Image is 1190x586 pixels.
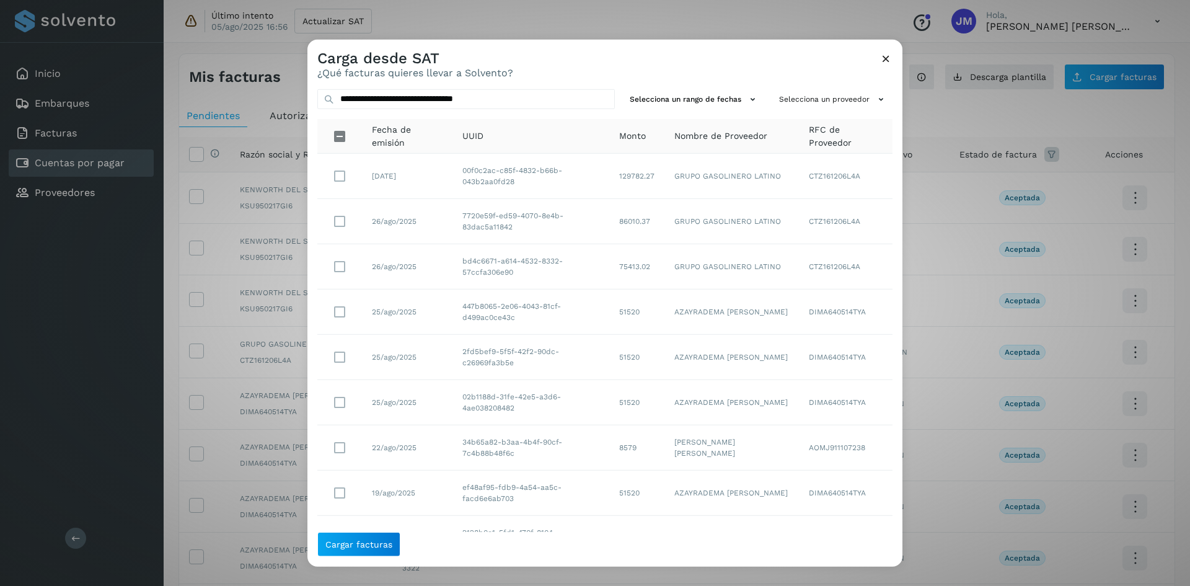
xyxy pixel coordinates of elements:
span: Cargar facturas [325,540,392,549]
td: 2128b0e1-5fd1-470f-8104-fefdf2037980 [452,516,609,561]
p: ¿Qué facturas quieres llevar a Solvento? [317,67,513,79]
td: 22/ago/2025 [362,425,452,471]
td: 51520 [609,380,664,425]
td: 19/ago/2025 [362,471,452,516]
span: Monto [619,130,646,143]
span: RFC de Proveedor [809,123,883,149]
span: Fecha de emisión [372,123,443,149]
td: GRUPO GASOLINERO LATINO [664,244,799,290]
td: AOMJ911107238 [799,425,892,471]
td: ef48af95-fdb9-4a54-aa5c-facd6e6ab703 [452,471,609,516]
td: GRUPO GASOLINERO LATINO [664,154,799,199]
button: Selecciona un proveedor [774,89,892,109]
span: UUID [462,130,483,143]
td: 51520 [609,290,664,335]
td: 51520 [609,516,664,561]
td: DIMA640514TYA [799,380,892,425]
td: bd4c6671-a614-4532-8332-57ccfa306e90 [452,244,609,290]
td: 8579 [609,425,664,471]
td: DIMA640514TYA [799,335,892,380]
td: 02b1188d-31fe-42e5-a3d6-4ae038208482 [452,380,609,425]
td: CTZ161206L4A [799,244,892,290]
td: AZAYRADEMA [PERSON_NAME] [664,516,799,561]
td: DIMA640514TYA [799,471,892,516]
td: AZAYRADEMA [PERSON_NAME] [664,290,799,335]
button: Cargar facturas [317,532,400,557]
td: GRUPO GASOLINERO LATINO [664,199,799,244]
td: CTZ161206L4A [799,199,892,244]
td: 26/ago/2025 [362,244,452,290]
td: DIMA640514TYA [799,516,892,561]
td: 14/ago/2025 [362,516,452,561]
td: AZAYRADEMA [PERSON_NAME] [664,335,799,380]
h3: Carga desde SAT [317,49,513,67]
span: Nombre de Proveedor [674,130,767,143]
td: 447b8065-2e06-4043-81cf-d499ac0ce43c [452,290,609,335]
td: [PERSON_NAME] [PERSON_NAME] [664,425,799,471]
td: DIMA640514TYA [799,290,892,335]
td: 51520 [609,471,664,516]
td: 26/ago/2025 [362,199,452,244]
td: 51520 [609,335,664,380]
td: 75413.02 [609,244,664,290]
td: 25/ago/2025 [362,380,452,425]
td: 00f0c2ac-c85f-4832-b66b-043b2aa0fd28 [452,154,609,199]
td: 25/ago/2025 [362,290,452,335]
td: AZAYRADEMA [PERSON_NAME] [664,471,799,516]
td: 129782.27 [609,154,664,199]
td: AZAYRADEMA [PERSON_NAME] [664,380,799,425]
td: 2fd5bef9-5f5f-42f2-90dc-c26969fa3b5e [452,335,609,380]
td: 34b65a82-b3aa-4b4f-90cf-7c4b88b48f6c [452,425,609,471]
td: 86010.37 [609,199,664,244]
td: 7720e59f-ed59-4070-8e4b-83dac5a11842 [452,199,609,244]
td: 25/ago/2025 [362,335,452,380]
td: CTZ161206L4A [799,154,892,199]
td: [DATE] [362,154,452,199]
button: Selecciona un rango de fechas [625,89,764,109]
